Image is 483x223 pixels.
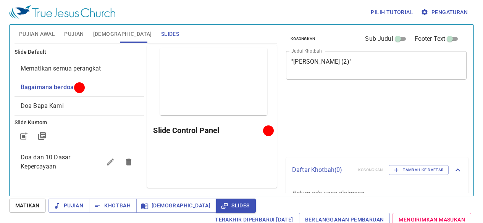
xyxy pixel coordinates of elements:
[9,199,46,213] button: Matikan
[142,201,210,210] span: [DEMOGRAPHIC_DATA]
[93,29,152,39] span: [DEMOGRAPHIC_DATA]
[19,29,55,39] span: Pujian Awal
[365,34,393,43] span: Sub Judul
[48,199,89,213] button: Pujian
[15,59,144,78] div: Mematikan semua perangkat
[21,154,70,170] span: Doa dan 10 Dasar Kepercayaan
[55,201,83,210] span: Pujian
[291,58,461,72] textarea: ''[PERSON_NAME] (2)"
[15,201,40,210] span: Matikan
[419,5,471,19] button: Pengaturan
[415,34,446,43] span: Footer Text
[161,29,179,39] span: Slides
[15,119,144,127] h6: Slide Kustom
[15,78,144,96] div: Bagaimana berdoa
[371,8,413,17] span: Pilih tutorial
[15,48,144,56] h6: Slide Default
[422,8,468,17] span: Pengaturan
[292,189,364,197] i: Belum ada yang disimpan
[286,34,320,43] button: Kosongkan
[368,5,416,19] button: Pilih tutorial
[95,201,131,210] span: Khotbah
[283,88,431,155] iframe: from-child
[394,167,444,173] span: Tambah ke Daftar
[222,201,249,210] span: Slides
[15,97,144,115] div: Doa Bapa Kami
[291,35,315,42] span: Kosongkan
[21,102,64,109] span: [object Object]
[21,65,101,72] span: [object Object]
[136,199,216,213] button: [DEMOGRAPHIC_DATA]
[89,199,137,213] button: Khotbah
[216,199,255,213] button: Slides
[286,157,468,183] div: Daftar Khotbah(0)KosongkanTambah ke Daftar
[9,5,115,19] img: True Jesus Church
[64,29,84,39] span: Pujian
[21,83,74,91] span: [object Object]
[15,148,144,176] div: Doa dan 10 Dasar Kepercayaan
[389,165,449,175] button: Tambah ke Daftar
[292,165,352,175] p: Daftar Khotbah ( 0 )
[153,124,266,136] h6: Slide Control Panel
